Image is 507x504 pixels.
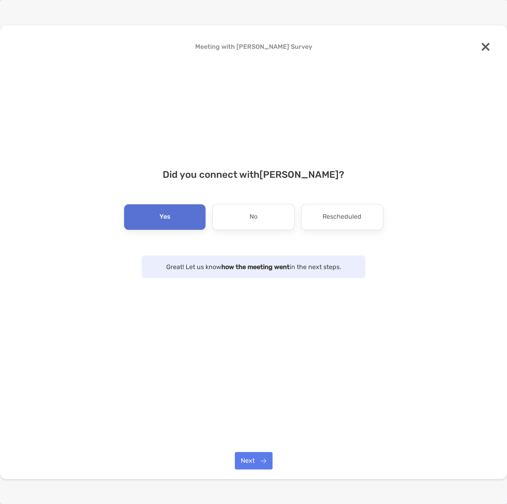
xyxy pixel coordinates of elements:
img: close modal [482,43,490,51]
h4: Did you connect with [PERSON_NAME] ? [13,169,494,180]
h4: Meeting with [PERSON_NAME] Survey [13,43,494,50]
p: Yes [159,211,171,223]
button: Next [235,452,273,469]
strong: how the meeting went [221,263,290,271]
p: No [250,211,257,223]
p: Great! Let us know in the next steps. [150,262,357,272]
p: Rescheduled [323,211,361,223]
